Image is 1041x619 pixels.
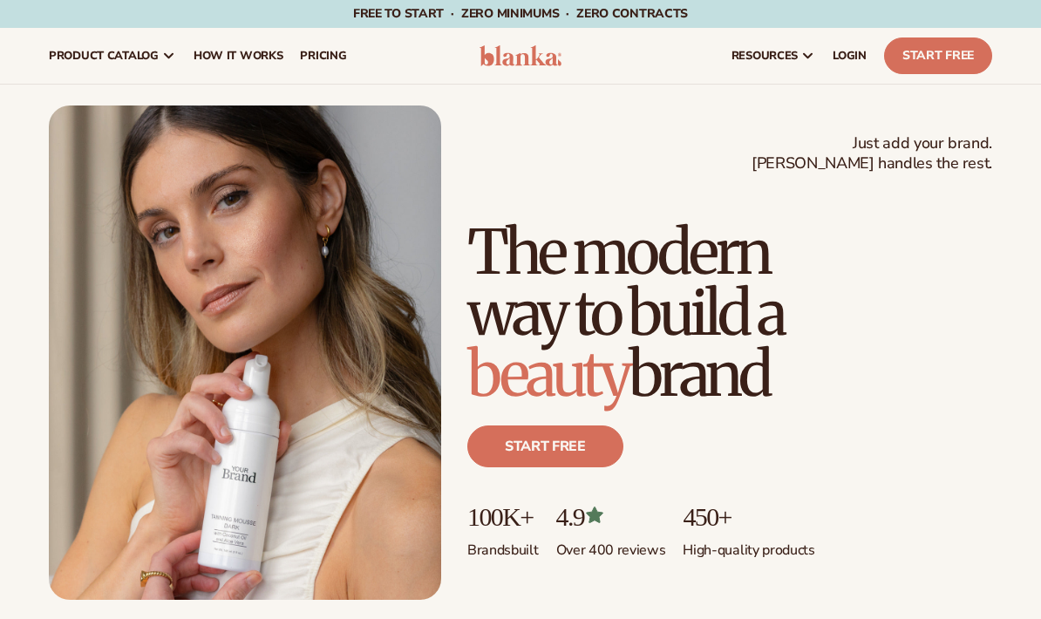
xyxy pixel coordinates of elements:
a: How It Works [185,28,292,84]
span: LOGIN [833,49,867,63]
h1: The modern way to build a brand [467,221,992,405]
a: Start Free [884,37,992,74]
a: Start free [467,425,623,467]
p: 4.9 [556,502,666,531]
span: Free to start · ZERO minimums · ZERO contracts [353,5,688,22]
img: Female holding tanning mousse. [49,105,441,600]
a: resources [723,28,824,84]
span: Just add your brand. [PERSON_NAME] handles the rest. [752,133,992,174]
a: pricing [291,28,355,84]
p: 450+ [683,502,814,531]
span: resources [731,49,798,63]
a: product catalog [40,28,185,84]
p: 100K+ [467,502,539,531]
span: beauty [467,336,629,412]
a: LOGIN [824,28,875,84]
span: How It Works [194,49,283,63]
p: Brands built [467,531,539,560]
p: Over 400 reviews [556,531,666,560]
p: High-quality products [683,531,814,560]
span: pricing [300,49,346,63]
img: logo [480,45,561,66]
span: product catalog [49,49,159,63]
